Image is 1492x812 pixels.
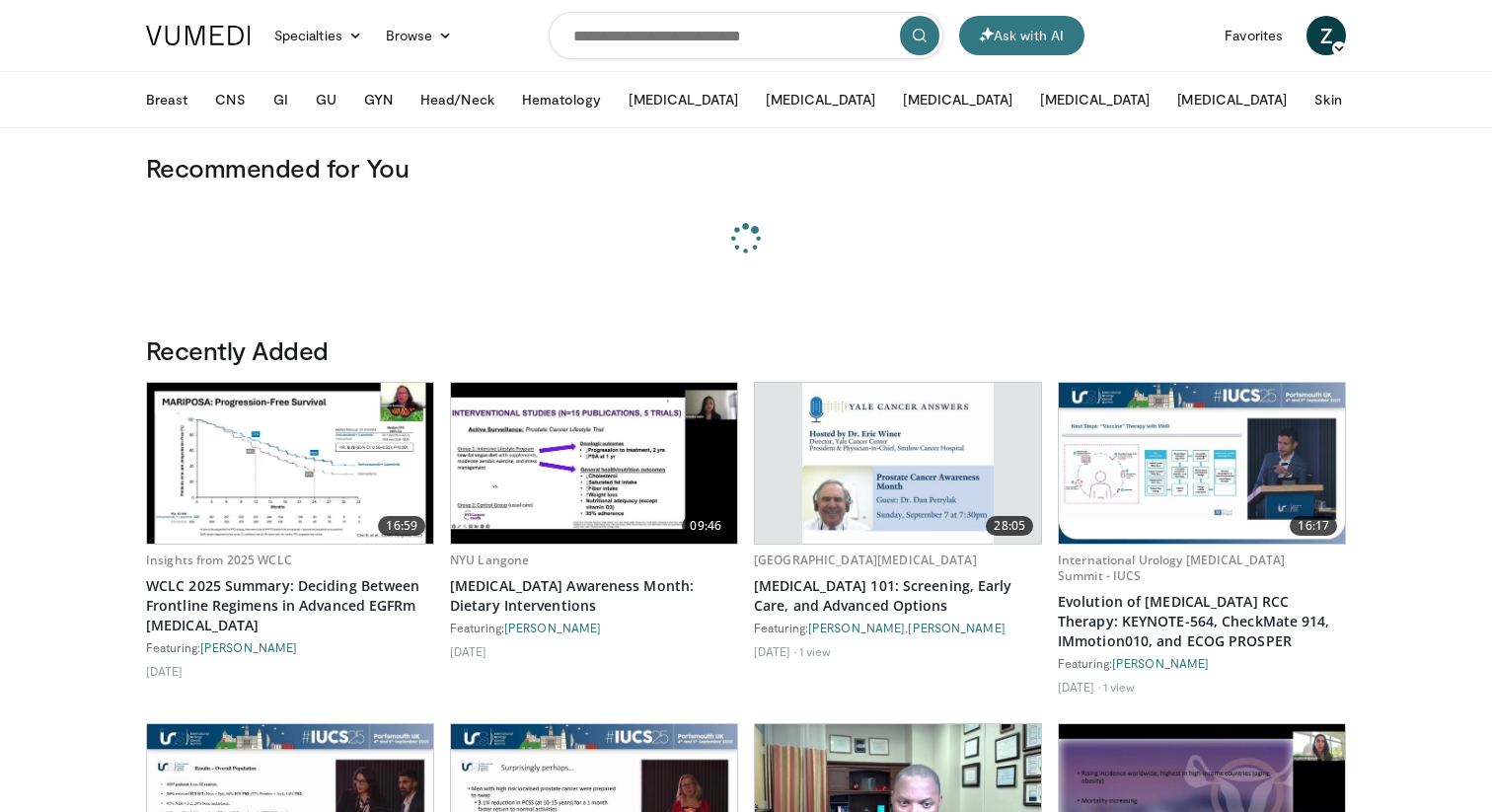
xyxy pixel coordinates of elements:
button: Ask with AI [959,16,1084,55]
button: [MEDICAL_DATA] [754,80,887,119]
input: Search topics, interventions [549,12,943,59]
button: [MEDICAL_DATA] [891,80,1024,119]
div: Featuring: [146,639,434,655]
a: Z [1306,16,1346,55]
div: Featuring: [1058,655,1346,671]
h3: Recommended for You [146,152,1346,184]
a: 28:05 [755,383,1041,544]
button: GI [261,80,300,119]
li: [DATE] [146,663,184,679]
a: 16:59 [147,383,433,544]
button: CNS [203,80,257,119]
a: [PERSON_NAME] [1112,656,1209,670]
button: Breast [134,80,199,119]
img: 9ae08a33-5877-44db-a13e-87f6a86d7712.620x360_q85_upscale.jpg [451,383,737,544]
li: [DATE] [1058,679,1100,695]
button: Hematology [510,80,614,119]
li: 1 view [799,643,832,659]
button: GU [304,80,348,119]
li: 1 view [1103,679,1136,695]
a: International Urology [MEDICAL_DATA] Summit - IUCS [1058,552,1285,584]
a: Browse [374,16,465,55]
a: [MEDICAL_DATA] 101: Screening, Early Care, and Advanced Options [754,576,1042,616]
a: [PERSON_NAME] [908,621,1005,634]
img: VuMedi Logo [146,26,251,45]
a: [PERSON_NAME] [504,621,601,634]
a: Specialties [262,16,374,55]
button: Skin [1303,80,1353,119]
a: [PERSON_NAME] [200,640,297,654]
a: [MEDICAL_DATA] Awareness Month: Dietary Interventions [450,576,738,616]
button: [MEDICAL_DATA] [1165,80,1299,119]
li: [DATE] [450,643,487,659]
button: [MEDICAL_DATA] [1028,80,1161,119]
button: GYN [352,80,405,119]
span: 09:46 [682,516,729,536]
span: 28:05 [986,516,1033,536]
button: [MEDICAL_DATA] [617,80,750,119]
a: Favorites [1213,16,1295,55]
div: Featuring: [450,620,738,635]
a: Evolution of [MEDICAL_DATA] RCC Therapy: KEYNOTE-564, CheckMate 914, IMmotion010, and ECOG PROSPER [1058,592,1346,651]
li: [DATE] [754,643,796,659]
div: Featuring: , [754,620,1042,635]
a: WCLC 2025 Summary: Deciding Between Frontline Regimens in Advanced EGFRm [MEDICAL_DATA] [146,576,434,635]
a: NYU Langone [450,552,529,568]
img: 484122af-ca0f-45bf-8a96-4944652f2c3a.620x360_q85_upscale.jpg [147,383,433,544]
a: [PERSON_NAME] [808,621,905,634]
h3: Recently Added [146,334,1346,366]
a: Insights from 2025 WCLC [146,552,292,568]
a: 09:46 [451,383,737,544]
button: Head/Neck [409,80,506,119]
img: 0a977aeb-8b4e-4746-a472-de0c81524059.620x360_q85_upscale.jpg [1059,383,1345,544]
a: [GEOGRAPHIC_DATA][MEDICAL_DATA] [754,552,977,568]
a: 16:17 [1059,383,1345,544]
img: 27d1c8b6-299c-41fa-9ff6-3185b4eb55a6.620x360_q85_upscale.jpg [802,383,994,544]
span: 16:59 [378,516,425,536]
span: 16:17 [1290,516,1337,536]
